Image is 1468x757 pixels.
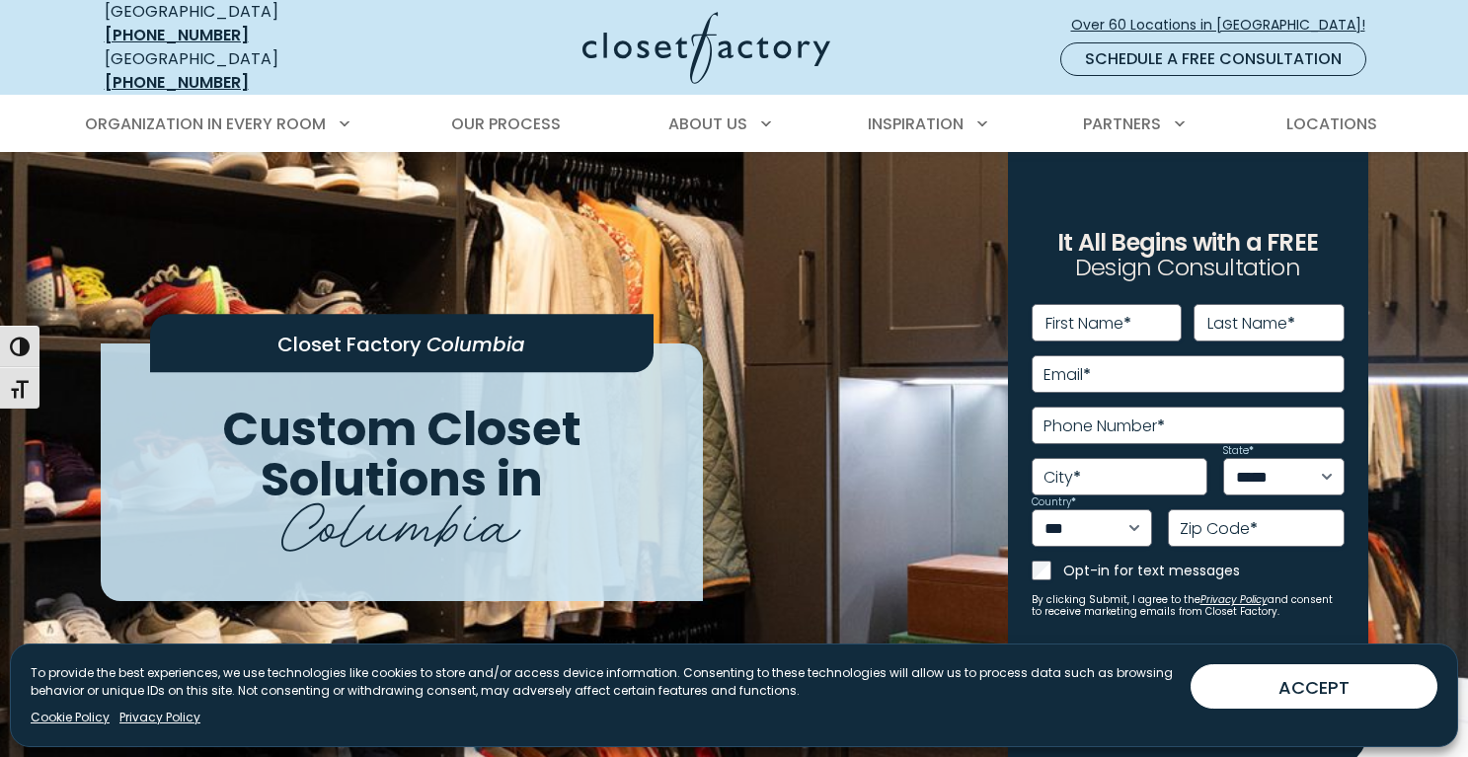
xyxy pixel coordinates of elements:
span: Columbia [426,331,525,358]
label: Last Name [1207,316,1295,332]
span: Inspiration [868,113,964,135]
span: Organization in Every Room [85,113,326,135]
a: Privacy Policy [119,709,200,726]
p: To provide the best experiences, we use technologies like cookies to store and/or access device i... [31,664,1175,700]
label: Opt-in for text messages [1063,561,1345,580]
span: It All Begins with a FREE [1057,226,1318,259]
a: Privacy Policy [1200,592,1268,607]
img: Closet Factory Logo [582,12,830,84]
span: Columbia [281,475,521,565]
a: [PHONE_NUMBER] [105,71,249,94]
span: Closet Factory [277,331,422,358]
label: State [1223,446,1254,456]
span: Our Process [451,113,561,135]
label: City [1043,470,1081,486]
a: [PHONE_NUMBER] [105,24,249,46]
div: [GEOGRAPHIC_DATA] [105,47,391,95]
nav: Primary Menu [71,97,1398,152]
label: Zip Code [1180,521,1258,537]
span: Design Consultation [1075,252,1300,284]
span: Partners [1083,113,1161,135]
label: Country [1032,497,1076,507]
a: Cookie Policy [31,709,110,726]
small: By clicking Submit, I agree to the and consent to receive marketing emails from Closet Factory. [1032,594,1345,618]
label: Email [1043,367,1091,383]
span: Locations [1286,113,1377,135]
span: Over 60 Locations in [GEOGRAPHIC_DATA]! [1071,15,1381,36]
label: First Name [1045,316,1131,332]
button: ACCEPT [1191,664,1437,709]
span: Custom Closet Solutions in [222,396,581,512]
a: Schedule a Free Consultation [1060,42,1366,76]
a: Over 60 Locations in [GEOGRAPHIC_DATA]! [1070,8,1382,42]
span: About Us [668,113,747,135]
label: Phone Number [1043,418,1165,434]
